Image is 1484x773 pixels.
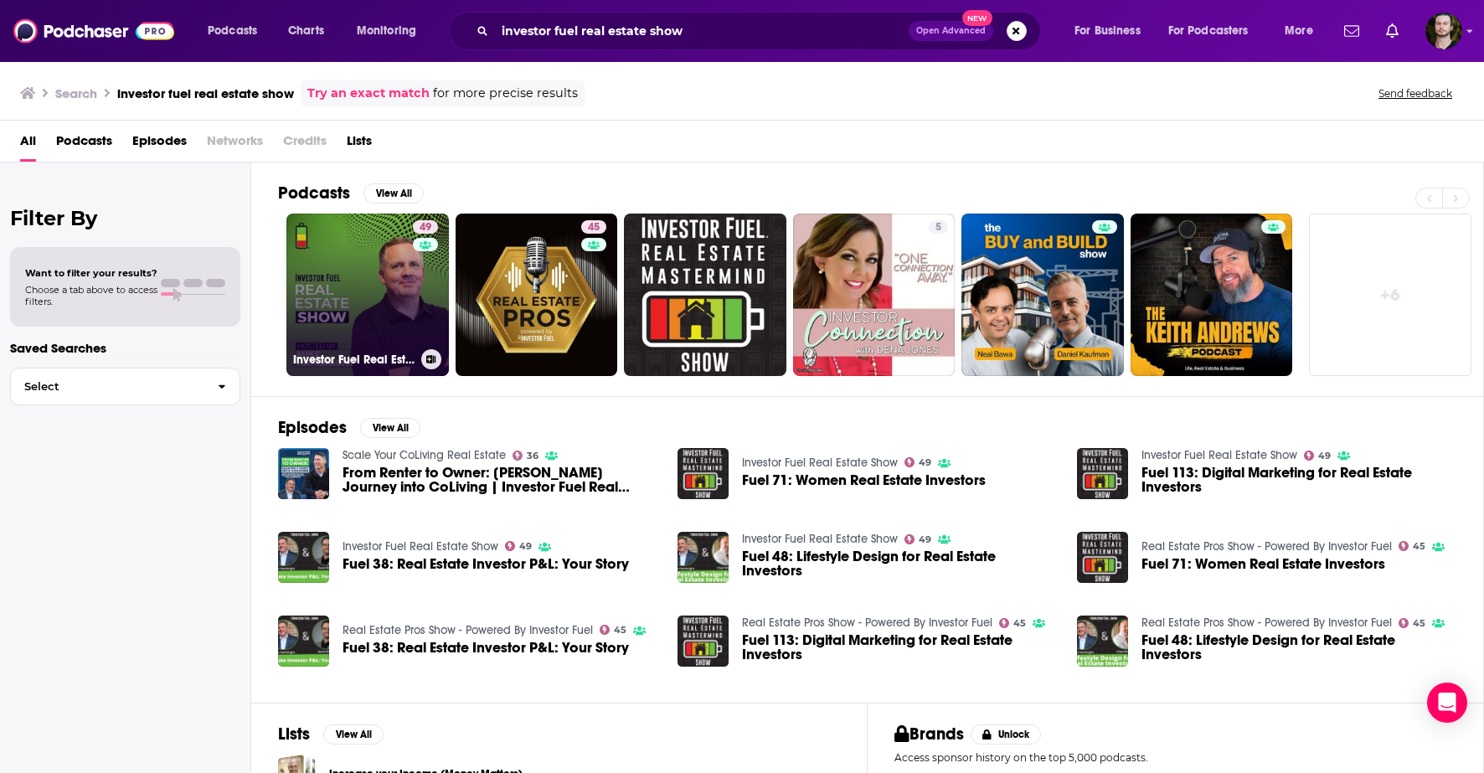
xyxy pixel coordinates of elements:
a: Real Estate Pros Show - Powered By Investor Fuel [1141,616,1392,630]
a: Investor Fuel Real Estate Show [742,456,898,470]
img: Fuel 113: Digital Marketing for Real Estate Investors [678,616,729,667]
a: Charts [277,18,334,44]
span: 49 [420,219,431,236]
a: Real Estate Pros Show - Powered By Investor Fuel [343,623,593,637]
span: Select [11,381,204,392]
a: Try an exact match [307,84,430,103]
button: View All [323,724,384,745]
input: Search podcasts, credits, & more... [495,18,909,44]
a: 49 [904,457,932,467]
button: Select [10,368,240,405]
span: Want to filter your results? [25,267,157,279]
span: Monitoring [357,19,416,43]
span: 45 [1413,620,1425,627]
button: Send feedback [1373,86,1457,100]
span: 45 [1013,620,1026,627]
button: Unlock [971,724,1042,745]
span: New [962,10,992,26]
a: Investor Fuel Real Estate Show [1141,448,1297,462]
a: From Renter to Owner: Sam Wegert's Journey into CoLiving | Investor Fuel Real Estate Show [343,466,657,494]
span: Networks [207,127,263,162]
img: User Profile [1425,13,1462,49]
span: for more precise results [433,84,578,103]
a: 45 [1399,618,1426,628]
a: Lists [347,127,372,162]
button: View All [360,418,420,438]
img: Fuel 48: Lifestyle Design for Real Estate Investors [1077,616,1128,667]
span: For Podcasters [1168,19,1249,43]
span: 36 [527,452,538,460]
p: Access sponsor history on the top 5,000 podcasts. [894,751,1456,764]
button: open menu [1273,18,1334,44]
span: 49 [919,536,931,544]
a: All [20,127,36,162]
span: Open Advanced [916,27,986,35]
span: 5 [935,219,941,236]
span: 49 [519,543,532,550]
a: Real Estate Pros Show - Powered By Investor Fuel [742,616,992,630]
a: Real Estate Pros Show - Powered By Investor Fuel [1141,539,1392,554]
a: Fuel 113: Digital Marketing for Real Estate Investors [742,633,1057,662]
img: Fuel 48: Lifestyle Design for Real Estate Investors [678,532,729,583]
a: 36 [513,451,539,461]
span: For Business [1074,19,1141,43]
a: Fuel 71: Women Real Estate Investors [742,473,986,487]
span: 45 [1413,543,1425,550]
h2: Episodes [278,417,347,438]
a: Investor Fuel Real Estate Show [343,539,498,554]
img: Fuel 71: Women Real Estate Investors [1077,532,1128,583]
span: Credits [283,127,327,162]
span: 45 [614,626,626,634]
img: Fuel 38: Real Estate Investor P&L: Your Story [278,532,329,583]
img: Fuel 113: Digital Marketing for Real Estate Investors [1077,448,1128,499]
a: Fuel 48: Lifestyle Design for Real Estate Investors [1141,633,1456,662]
span: 49 [1318,452,1331,460]
span: More [1285,19,1313,43]
h3: Investor Fuel Real Estate Show [293,353,415,367]
a: Show notifications dropdown [1379,17,1405,45]
button: open menu [1063,18,1162,44]
h2: Lists [278,724,310,745]
h2: Filter By [10,206,240,230]
a: Fuel 38: Real Estate Investor P&L: Your Story [343,557,629,571]
a: 49Investor Fuel Real Estate Show [286,214,449,376]
img: Podchaser - Follow, Share and Rate Podcasts [13,15,174,47]
span: Fuel 38: Real Estate Investor P&L: Your Story [343,641,629,655]
a: 49 [904,534,932,544]
a: 5 [793,214,956,376]
a: Investor Fuel Real Estate Show [742,532,898,546]
img: From Renter to Owner: Sam Wegert's Journey into CoLiving | Investor Fuel Real Estate Show [278,448,329,499]
div: Open Intercom Messenger [1427,683,1467,723]
a: ListsView All [278,724,384,745]
h3: Search [55,85,97,101]
a: Fuel 71: Women Real Estate Investors [1141,557,1385,571]
button: open menu [196,18,279,44]
a: Scale Your CoLiving Real Estate [343,448,506,462]
button: open menu [345,18,438,44]
a: PodcastsView All [278,183,424,204]
img: Fuel 38: Real Estate Investor P&L: Your Story [278,616,329,667]
a: Podcasts [56,127,112,162]
button: open menu [1157,18,1273,44]
img: Fuel 71: Women Real Estate Investors [678,448,729,499]
h3: investor fuel real estate show [117,85,294,101]
a: Fuel 113: Digital Marketing for Real Estate Investors [1141,466,1456,494]
h2: Podcasts [278,183,350,204]
span: From Renter to Owner: [PERSON_NAME] Journey into CoLiving | Investor Fuel Real Estate Show [343,466,657,494]
span: Podcasts [208,19,257,43]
